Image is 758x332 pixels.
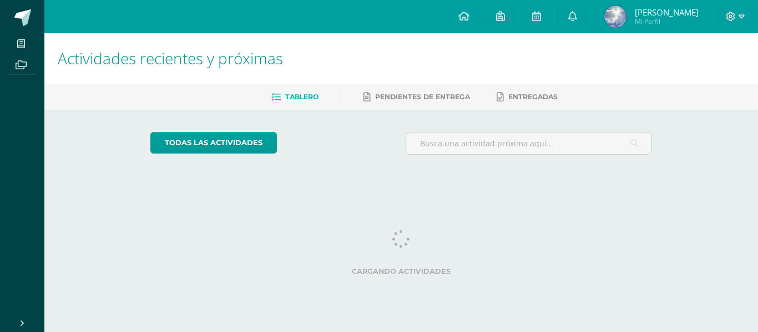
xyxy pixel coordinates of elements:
[58,48,283,69] span: Actividades recientes y próximas
[635,7,699,18] span: [PERSON_NAME]
[375,93,470,101] span: Pendientes de entrega
[508,93,558,101] span: Entregadas
[406,132,652,154] input: Busca una actividad próxima aquí...
[497,88,558,106] a: Entregadas
[150,132,277,154] a: todas las Actividades
[604,6,626,28] img: 39d95d7cad10bdd559978187e70896e2.png
[150,267,653,275] label: Cargando actividades
[363,88,470,106] a: Pendientes de entrega
[271,88,319,106] a: Tablero
[635,17,699,26] span: Mi Perfil
[285,93,319,101] span: Tablero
